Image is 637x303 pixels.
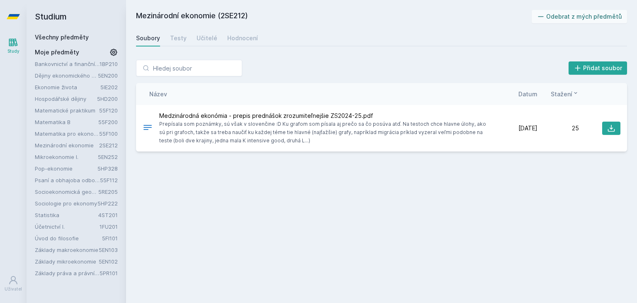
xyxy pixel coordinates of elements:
button: Název [149,90,167,98]
a: Ekonomie života [35,83,100,91]
a: 5HD200 [97,95,118,102]
a: 55F100 [99,130,118,137]
div: Učitelé [197,34,217,42]
a: Základy práva a právní nauky [35,269,100,277]
a: 55F112 [100,177,118,183]
a: 5HP328 [97,165,118,172]
a: Uživatel [2,271,25,296]
a: Účetnictví I. [35,222,100,231]
a: 55F200 [98,119,118,125]
div: Testy [170,34,187,42]
a: Matematika B [35,118,98,126]
div: Soubory [136,34,160,42]
a: Základy makroekonomie [35,246,99,254]
a: 5EN252 [98,154,118,160]
a: 55F120 [99,107,118,114]
a: 5RE205 [98,188,118,195]
a: Dějiny ekonomického myšlení [35,71,98,80]
a: Učitelé [197,30,217,46]
span: Medzinárodná ekonómia - prepis prednášok zrozumiteľnejšie ZS2024-25.pdf [159,112,493,120]
button: Přidat soubor [569,61,627,75]
h2: Mezinárodní ekonomie (2SE212) [136,10,532,23]
input: Hledej soubor [136,60,242,76]
a: Bankovnictví a finanční instituce [35,60,100,68]
a: Testy [170,30,187,46]
a: Pop-ekonomie [35,164,97,173]
a: Všechny předměty [35,34,89,41]
a: Sociologie pro ekonomy [35,199,97,208]
a: Úvod do filosofie [35,234,102,242]
a: Matematika pro ekonomy (Matematika A) [35,130,99,138]
span: [DATE] [518,124,537,132]
a: Soubory [136,30,160,46]
div: PDF [143,122,153,134]
a: Psaní a obhajoba odborné práce [35,176,100,184]
a: Hospodářské dějiny [35,95,97,103]
div: 25 [537,124,579,132]
span: Stažení [551,90,572,98]
span: Prepísala som poznámky, sú však v slovenčine :D Ku grafom som písala aj prečo sa čo posúva atď. N... [159,120,493,145]
a: 5HP222 [97,200,118,207]
a: 1BP210 [100,61,118,67]
div: Study [7,48,19,54]
a: Základy mikroekonomie [35,257,99,266]
a: 1FU201 [100,223,118,230]
a: 4ST201 [98,212,118,218]
button: Odebrat z mých předmětů [532,10,627,23]
a: Hodnocení [227,30,258,46]
a: Socioekonomická geografie [35,188,98,196]
a: 5EN200 [98,72,118,79]
a: Mezinárodní ekonomie [35,141,99,149]
a: Mikroekonomie I. [35,153,98,161]
a: 5IE202 [100,84,118,90]
a: 5FI101 [102,235,118,242]
a: 5EN102 [99,258,118,265]
span: Moje předměty [35,48,79,56]
div: Uživatel [5,286,22,292]
a: 2SE212 [99,142,118,149]
a: 5EN103 [99,247,118,253]
button: Stažení [551,90,579,98]
a: Matematické praktikum [35,106,99,115]
a: Study [2,33,25,59]
button: Datum [518,90,537,98]
a: Statistika [35,211,98,219]
a: 5PR101 [100,270,118,276]
div: Hodnocení [227,34,258,42]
